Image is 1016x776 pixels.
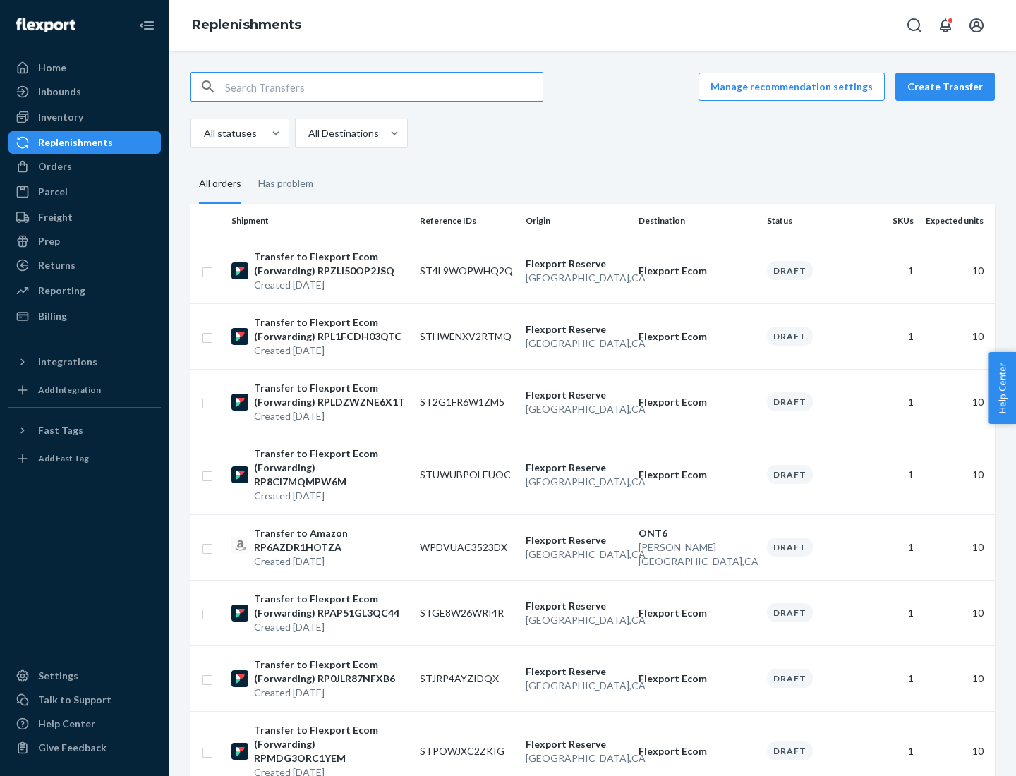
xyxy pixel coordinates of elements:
[307,126,308,140] input: All Destinations
[526,737,627,751] p: Flexport Reserve
[414,514,520,580] td: WPDVUAC3523DX
[38,110,83,124] div: Inventory
[866,645,919,711] td: 1
[866,514,919,580] td: 1
[931,11,960,40] button: Open notifications
[988,352,1016,424] button: Help Center
[8,305,161,327] a: Billing
[767,538,813,557] div: Draft
[526,599,627,613] p: Flexport Reserve
[254,526,409,554] p: Transfer to Amazon RP6AZDR1HOTZA
[919,204,995,238] th: Expected units
[202,126,204,140] input: All statuses
[38,210,73,224] div: Freight
[414,369,520,435] td: ST2G1FR6W1ZM5
[254,686,409,700] p: Created [DATE]
[8,447,161,470] a: Add Fast Tag
[8,351,161,373] button: Integrations
[919,580,995,645] td: 10
[919,369,995,435] td: 10
[204,126,257,140] div: All statuses
[866,369,919,435] td: 1
[38,234,60,248] div: Prep
[414,238,520,303] td: ST4L9WOPWHQ2Q
[866,435,919,514] td: 1
[38,741,107,755] div: Give Feedback
[767,261,813,280] div: Draft
[8,106,161,128] a: Inventory
[866,238,919,303] td: 1
[38,284,85,298] div: Reporting
[639,329,756,344] p: Flexport Ecom
[639,395,756,409] p: Flexport Ecom
[258,165,313,202] div: Has problem
[8,155,161,178] a: Orders
[919,303,995,369] td: 10
[767,669,813,688] div: Draft
[639,606,756,620] p: Flexport Ecom
[8,279,161,302] a: Reporting
[526,547,627,562] p: [GEOGRAPHIC_DATA] , CA
[767,392,813,411] div: Draft
[639,264,756,278] p: Flexport Ecom
[254,315,409,344] p: Transfer to Flexport Ecom (Forwarding) RPL1FCDH03QTC
[8,56,161,79] a: Home
[8,206,161,229] a: Freight
[866,580,919,645] td: 1
[767,741,813,760] div: Draft
[225,73,543,101] input: Search Transfers
[38,693,111,707] div: Talk to Support
[526,461,627,475] p: Flexport Reserve
[639,672,756,686] p: Flexport Ecom
[526,665,627,679] p: Flexport Reserve
[639,526,756,540] p: ONT6
[526,751,627,765] p: [GEOGRAPHIC_DATA] , CA
[526,257,627,271] p: Flexport Reserve
[254,250,409,278] p: Transfer to Flexport Ecom (Forwarding) RPZLI50OP2JSQ
[38,717,95,731] div: Help Center
[199,165,241,204] div: All orders
[526,337,627,351] p: [GEOGRAPHIC_DATA] , CA
[414,435,520,514] td: STUWUBPOLEUOC
[895,73,995,101] button: Create Transfer
[526,322,627,337] p: Flexport Reserve
[38,452,89,464] div: Add Fast Tag
[192,17,301,32] a: Replenishments
[8,80,161,103] a: Inbounds
[900,11,929,40] button: Open Search Box
[8,689,161,711] a: Talk to Support
[8,131,161,154] a: Replenishments
[38,384,101,396] div: Add Integration
[526,679,627,693] p: [GEOGRAPHIC_DATA] , CA
[8,665,161,687] a: Settings
[254,554,409,569] p: Created [DATE]
[767,327,813,346] div: Draft
[866,204,919,238] th: SKUs
[16,18,75,32] img: Flexport logo
[767,465,813,484] div: Draft
[526,533,627,547] p: Flexport Reserve
[8,713,161,735] a: Help Center
[639,744,756,758] p: Flexport Ecom
[698,73,885,101] button: Manage recommendation settings
[526,388,627,402] p: Flexport Reserve
[38,669,78,683] div: Settings
[308,126,379,140] div: All Destinations
[38,309,67,323] div: Billing
[254,592,409,620] p: Transfer to Flexport Ecom (Forwarding) RPAP51GL3QC44
[254,447,409,489] p: Transfer to Flexport Ecom (Forwarding) RP8CI7MQMPW6M
[639,540,756,569] p: [PERSON_NAME][GEOGRAPHIC_DATA] , CA
[38,185,68,199] div: Parcel
[226,204,414,238] th: Shipment
[639,468,756,482] p: Flexport Ecom
[520,204,633,238] th: Origin
[919,645,995,711] td: 10
[919,514,995,580] td: 10
[8,230,161,253] a: Prep
[414,303,520,369] td: STHWENXV2RTMQ
[254,278,409,292] p: Created [DATE]
[254,620,409,634] p: Created [DATE]
[38,135,113,150] div: Replenishments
